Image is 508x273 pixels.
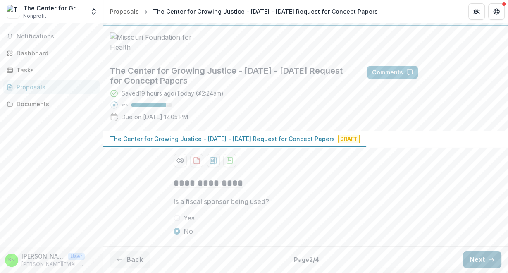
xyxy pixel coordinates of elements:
span: No [184,226,193,236]
p: [PERSON_NAME][EMAIL_ADDRESS][DOMAIN_NAME] [21,261,85,268]
p: Due on [DATE] 12:05 PM [122,113,188,121]
button: Preview 9abf61b2-96aa-428b-a3da-43f8c4e1fd19-0.pdf [174,154,187,167]
p: 84 % [122,102,128,108]
a: Proposals [3,80,100,94]
img: The Center for Growing Justice [7,5,20,18]
button: Comments [367,66,418,79]
div: Dashboard [17,49,93,57]
p: Page 2 / 4 [294,255,319,264]
button: Next [463,251,501,268]
button: Notifications [3,30,100,43]
div: Documents [17,100,93,108]
div: Tasks [17,66,93,74]
button: More [88,255,98,265]
nav: breadcrumb [107,5,381,17]
div: The Center for Growing Justice [23,4,85,12]
button: download-proposal [207,154,220,167]
button: Answer Suggestions [421,66,501,79]
img: Missouri Foundation for Health [110,32,193,52]
span: Yes [184,213,195,223]
span: Notifications [17,33,96,40]
h2: The Center for Growing Justice - [DATE] - [DATE] Request for Concept Papers [110,66,354,86]
span: Nonprofit [23,12,46,20]
a: Tasks [3,63,100,77]
span: Draft [338,135,360,143]
p: Is a fiscal sponsor being used? [174,196,269,206]
a: Documents [3,97,100,111]
div: Proposals [17,83,93,91]
button: Get Help [488,3,505,20]
button: Partners [468,3,485,20]
p: [PERSON_NAME] <[PERSON_NAME][EMAIL_ADDRESS][DOMAIN_NAME]> [21,252,64,261]
div: Saved 19 hours ago ( Today @ 2:24am ) [122,89,224,98]
div: Proposals [110,7,139,16]
div: The Center for Growing Justice - [DATE] - [DATE] Request for Concept Papers [153,7,378,16]
button: download-proposal [190,154,203,167]
button: Back [110,251,150,268]
button: Open entity switcher [88,3,100,20]
div: Keith Rose <keith@growjustice.org> [8,257,15,263]
p: User [68,253,85,260]
a: Proposals [107,5,142,17]
a: Dashboard [3,46,100,60]
button: download-proposal [223,154,236,167]
p: The Center for Growing Justice - [DATE] - [DATE] Request for Concept Papers [110,134,335,143]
